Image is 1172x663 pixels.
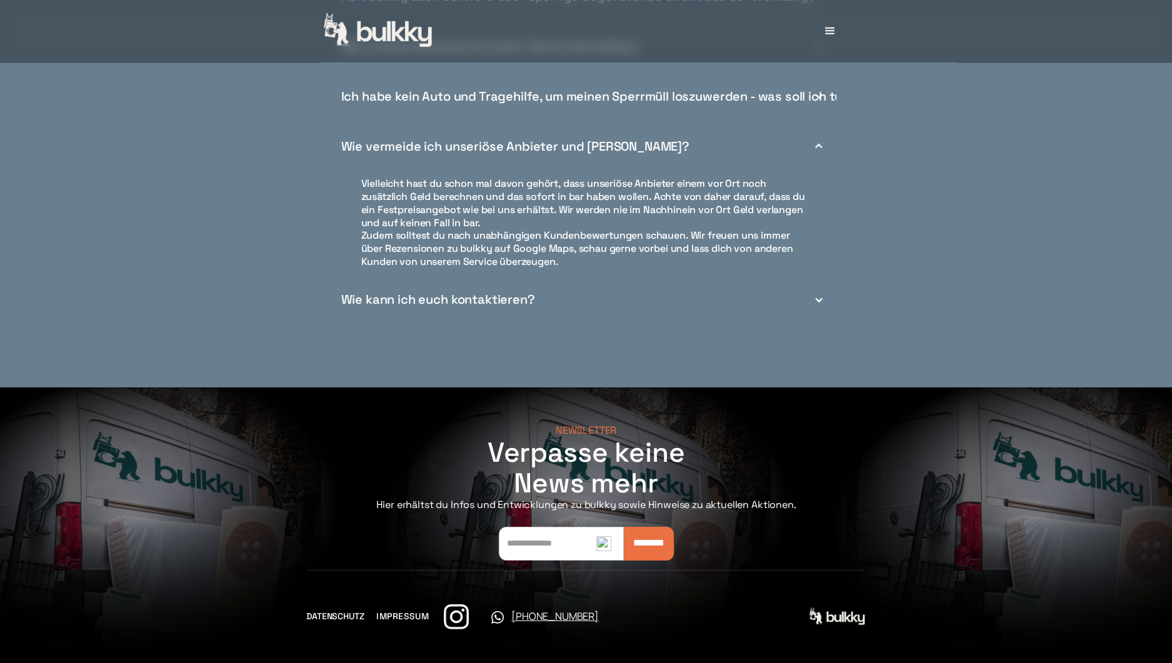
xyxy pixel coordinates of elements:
a: Vielleicht hast du schon mal davon gehört, dass unseriöse Anbieter einem vor Ort noch zusätzlich ... [349,171,824,275]
div: Wie kann ich euch kontaktieren? [341,293,535,306]
form: Footer: Newsletter Opt-In [499,527,674,561]
div: menu [811,12,849,50]
div: Wie kann ich euch kontaktieren? [336,275,836,325]
a: [PHONE_NUMBER] [511,609,599,623]
a: DATENSCHUTZ [306,610,364,623]
a: IMPRESSUM [376,610,429,623]
div: Wie vermeide ich unseriöse Anbieter und [PERSON_NAME]? [341,140,689,153]
div: Ich habe kein Auto und Tragehilfe, um meinen Sperrmüll loszuwerden - was soll ich tun? [341,90,857,103]
a: home [324,13,434,49]
div: NEWSLETTER [556,424,616,437]
nav: Wie vermeide ich unseriöse Anbieter und [PERSON_NAME]? [336,171,836,275]
div: Wie vermeide ich unseriöse Anbieter und [PERSON_NAME]? [336,121,836,171]
img: npw-badge-icon.svg [596,536,611,551]
h2: Verpasse keine News mehr [488,437,685,499]
div: Hier erhältst du Infos und Entwicklungen zu bulkky sowie Hinweise zu aktuellen Aktionen. [376,499,796,512]
div: Ich habe kein Auto und Tragehilfe, um meinen Sperrmüll loszuwerden - was soll ich tun? [336,71,836,121]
